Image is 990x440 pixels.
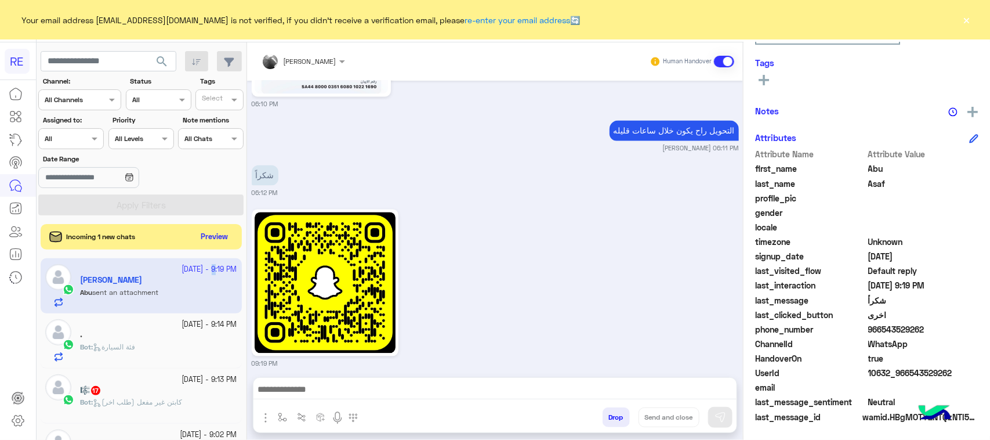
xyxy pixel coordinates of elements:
[148,51,176,76] button: search
[182,374,237,385] small: [DATE] - 9:13 PM
[755,411,860,423] span: last_message_id
[80,398,91,406] span: Bot
[755,192,866,204] span: profile_pic
[273,407,292,427] button: select flow
[915,394,955,434] img: hulul-logo.png
[603,407,630,427] button: Drop
[45,319,71,345] img: defaultAdmin.png
[755,396,866,408] span: last_message_sentiment
[93,398,182,406] span: كابتن غير مفعل (طلب اخر)
[255,212,396,353] img: 1296694325269916.jpg
[868,250,979,262] span: 2024-11-30T20:33:11.547Z
[755,148,866,160] span: Attribute Name
[868,236,979,248] span: Unknown
[80,342,91,351] span: Bot
[292,407,311,427] button: Trigger scenario
[278,413,287,422] img: select flow
[868,338,979,350] span: 2
[183,115,242,125] label: Note mentions
[252,99,278,109] small: 06:10 PM
[755,132,796,143] h6: Attributes
[868,207,979,219] span: null
[755,352,866,365] span: HandoverOn
[868,221,979,233] span: null
[868,163,979,175] span: Abu
[663,57,712,66] small: Human Handover
[868,294,979,306] span: شكراً
[200,93,223,106] div: Select
[80,330,82,340] h5: .
[43,76,120,86] label: Channel:
[755,294,866,306] span: last_message
[130,76,190,86] label: Status
[252,359,278,368] small: 09:19 PM
[349,413,358,423] img: make a call
[967,107,978,117] img: add
[755,279,866,291] span: last_interaction
[755,221,866,233] span: locale
[868,323,979,336] span: 966543529262
[284,57,336,66] span: [PERSON_NAME]
[868,367,979,379] span: 10632_966543529262
[948,107,958,117] img: notes
[755,323,866,336] span: phone_number
[755,57,978,68] h6: Tags
[715,412,726,423] img: send message
[755,265,866,277] span: last_visited_flow
[182,319,237,330] small: [DATE] - 9:14 PM
[38,194,244,215] button: Apply Filters
[43,115,103,125] label: Assigned to:
[868,279,979,291] span: 2025-09-18T18:19:37.9898982Z
[80,385,101,395] h5: 🎼
[91,386,100,395] span: 17
[93,342,135,351] span: فئة السيارة
[755,106,779,116] h6: Notes
[63,339,74,351] img: WhatsApp
[755,250,866,262] span: signup_date
[80,342,93,351] b: :
[196,229,233,246] button: Preview
[5,49,30,74] div: RE
[755,381,866,394] span: email
[63,394,74,406] img: WhatsApp
[868,178,979,190] span: Asaf
[252,188,278,197] small: 06:12 PM
[22,14,581,26] span: Your email address [EMAIL_ADDRESS][DOMAIN_NAME] is not verified, if you didn't receive a verifica...
[868,265,979,277] span: Default reply
[259,411,273,425] img: send attachment
[868,381,979,394] span: null
[639,407,699,427] button: Send and close
[113,115,172,125] label: Priority
[43,154,173,164] label: Date Range
[610,120,739,140] p: 18/9/2025, 6:11 PM
[862,411,978,423] span: wamid.HBgMOTY2NTQzNTI5MjYyFQIAEhgUM0E5MzIxMjVCNEI3Q0Q5NjcyQ0IA
[155,55,169,68] span: search
[663,143,739,153] small: [PERSON_NAME] 06:11 PM
[252,165,278,185] p: 18/9/2025, 6:12 PM
[755,178,866,190] span: last_name
[331,411,344,425] img: send voice note
[868,148,979,160] span: Attribute Value
[755,207,866,219] span: gender
[297,413,306,422] img: Trigger scenario
[755,309,866,321] span: last_clicked_button
[67,232,136,242] span: Incoming 1 new chats
[200,76,242,86] label: Tags
[311,407,331,427] button: create order
[755,367,866,379] span: UserId
[755,163,866,175] span: first_name
[465,15,571,25] a: re-enter your email address
[755,338,866,350] span: ChannelId
[755,236,866,248] span: timezone
[868,396,979,408] span: 0
[316,413,325,422] img: create order
[45,374,71,401] img: defaultAdmin.png
[80,398,93,406] b: :
[961,14,973,26] button: ×
[868,309,979,321] span: اخرى
[868,352,979,365] span: true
